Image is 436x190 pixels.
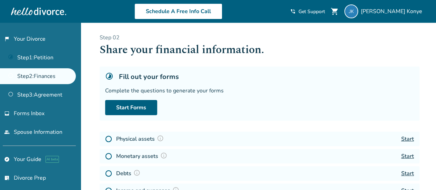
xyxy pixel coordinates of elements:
span: Forms Inbox [14,110,44,117]
h1: Share your financial information. [100,41,419,58]
img: Not Started [105,136,112,142]
a: Start [401,170,414,177]
div: Complete the questions to generate your forms [105,87,414,94]
h4: Debts [116,169,142,178]
span: Get Support [298,8,325,15]
span: [PERSON_NAME] Konye [361,8,425,15]
img: Not Started [105,153,112,160]
h4: Monetary assets [116,152,169,161]
img: Question Mark [160,152,167,159]
h4: Physical assets [116,134,166,143]
span: inbox [4,111,10,116]
span: AI beta [45,156,59,163]
span: flag_2 [4,36,10,42]
p: Step 0 2 [100,34,419,41]
a: phone_in_talkGet Support [290,8,325,15]
span: phone_in_talk [290,9,296,14]
span: shopping_cart [331,7,339,16]
a: Start Forms [105,100,157,115]
img: Question Mark [157,135,164,142]
span: list_alt_check [4,175,10,181]
span: people [4,129,10,135]
span: explore [4,157,10,162]
a: Start [401,135,414,143]
img: Julie Konye [344,4,358,18]
h5: Fill out your forms [119,72,179,81]
a: Start [401,152,414,160]
img: Question Mark [133,169,140,176]
img: Not Started [105,170,112,177]
a: Schedule A Free Info Call [134,3,222,19]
